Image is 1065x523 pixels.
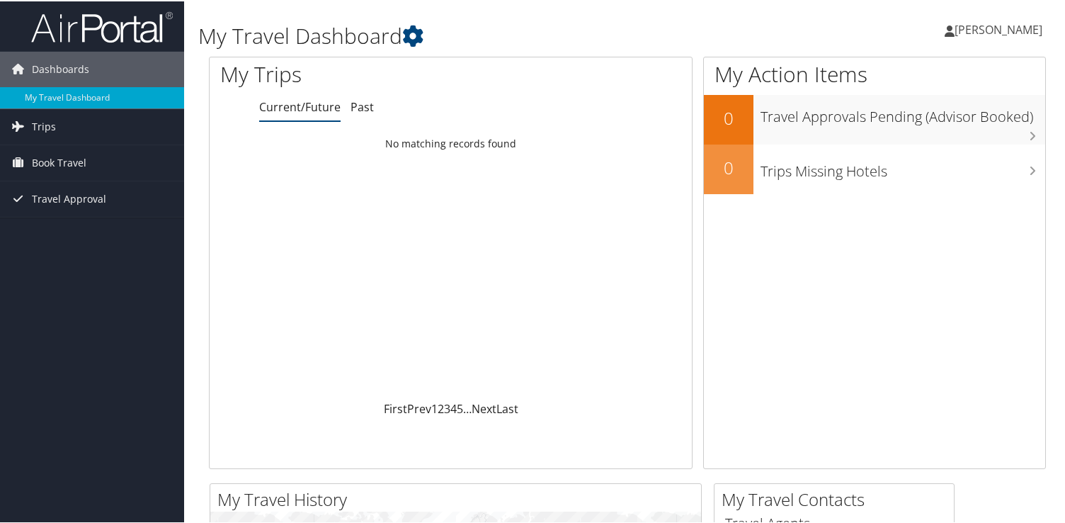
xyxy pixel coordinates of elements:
[351,98,374,113] a: Past
[761,99,1045,125] h3: Travel Approvals Pending (Advisor Booked)
[384,400,407,415] a: First
[32,50,89,86] span: Dashboards
[496,400,518,415] a: Last
[704,105,753,129] h2: 0
[704,58,1045,88] h1: My Action Items
[704,143,1045,193] a: 0Trips Missing Hotels
[32,108,56,143] span: Trips
[704,154,753,179] h2: 0
[210,130,692,155] td: No matching records found
[761,153,1045,180] h3: Trips Missing Hotels
[32,180,106,215] span: Travel Approval
[457,400,463,415] a: 5
[198,20,770,50] h1: My Travel Dashboard
[472,400,496,415] a: Next
[722,486,954,510] h2: My Travel Contacts
[220,58,480,88] h1: My Trips
[955,21,1042,36] span: [PERSON_NAME]
[704,94,1045,143] a: 0Travel Approvals Pending (Advisor Booked)
[444,400,450,415] a: 3
[217,486,701,510] h2: My Travel History
[259,98,341,113] a: Current/Future
[463,400,472,415] span: …
[438,400,444,415] a: 2
[31,9,173,43] img: airportal-logo.png
[407,400,431,415] a: Prev
[450,400,457,415] a: 4
[431,400,438,415] a: 1
[32,144,86,179] span: Book Travel
[945,7,1057,50] a: [PERSON_NAME]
